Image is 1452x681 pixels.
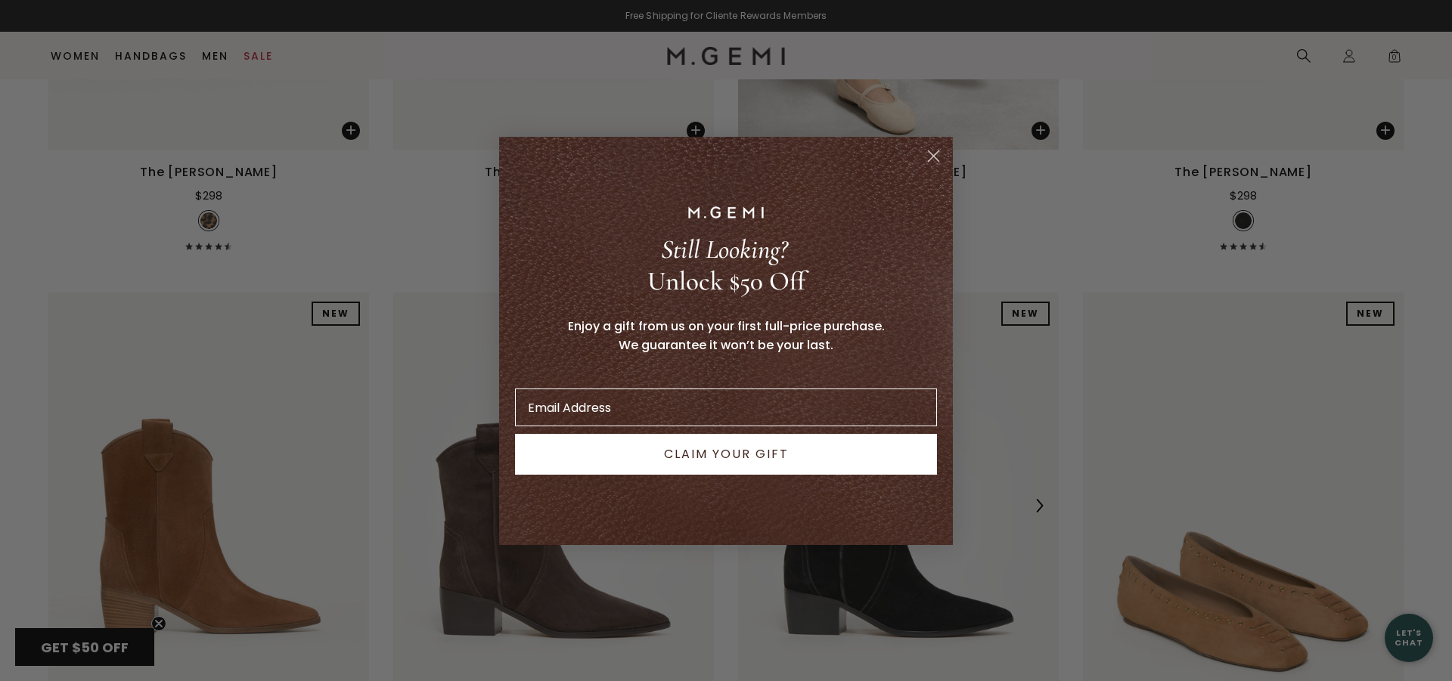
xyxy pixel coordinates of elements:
[515,434,937,475] button: CLAIM YOUR GIFT
[920,143,947,169] button: Close dialog
[661,234,787,265] span: Still Looking?
[568,317,885,354] span: Enjoy a gift from us on your first full-price purchase. We guarantee it won’t be your last.
[688,206,764,218] img: M.GEMI
[647,265,805,297] span: Unlock $50 Off
[515,388,937,426] input: Email Address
